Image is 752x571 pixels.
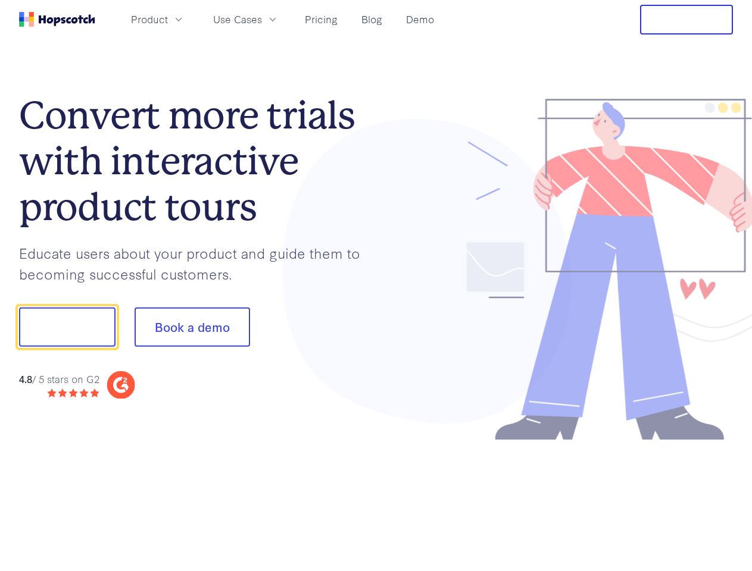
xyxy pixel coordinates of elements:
[19,371,99,386] div: / 5 stars on G2
[19,308,116,347] button: Show me!
[213,12,262,27] span: Use Cases
[19,12,95,27] a: Home
[19,243,376,284] p: Educate users about your product and guide them to becoming successful customers.
[19,371,32,385] strong: 4.8
[300,10,342,29] a: Pricing
[357,10,387,29] a: Blog
[206,10,286,29] button: Use Cases
[124,10,192,29] button: Product
[640,5,733,34] button: Free Trial
[131,12,168,27] span: Product
[135,308,250,347] button: Book a demo
[19,93,376,230] h1: Convert more trials with interactive product tours
[401,10,439,29] a: Demo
